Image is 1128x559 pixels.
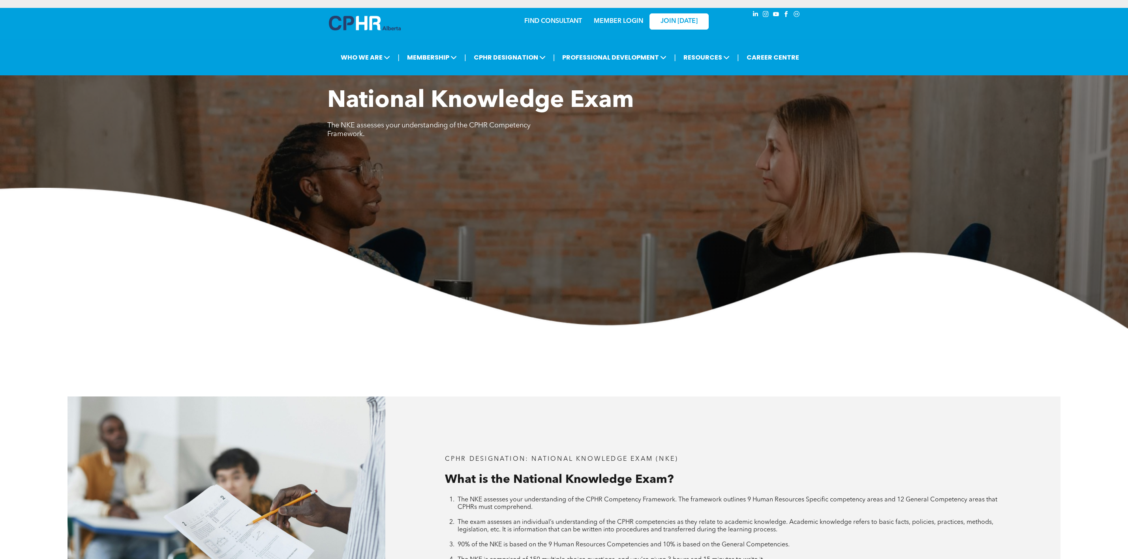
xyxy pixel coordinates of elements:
[649,13,709,30] a: JOIN [DATE]
[327,89,634,113] span: National Knowledge Exam
[398,49,400,65] li: |
[681,50,732,65] span: RESOURCES
[772,10,781,21] a: youtube
[445,456,678,462] span: CPHR DESIGNATION: National Knowledge Exam (NKE)
[338,50,392,65] span: WHO WE ARE
[751,10,760,21] a: linkedin
[327,122,531,138] span: The NKE assesses your understanding of the CPHR Competency Framework.
[594,18,643,24] a: MEMBER LOGIN
[744,50,801,65] a: CAREER CENTRE
[674,49,676,65] li: |
[782,10,791,21] a: facebook
[792,10,801,21] a: Social network
[405,50,459,65] span: MEMBERSHIP
[458,519,993,533] span: The exam assesses an individual’s understanding of the CPHR competencies as they relate to academ...
[471,50,548,65] span: CPHR DESIGNATION
[329,16,401,30] img: A blue and white logo for cp alberta
[445,474,674,486] span: What is the National Knowledge Exam?
[661,18,698,25] span: JOIN [DATE]
[524,18,582,24] a: FIND CONSULTANT
[560,50,669,65] span: PROFESSIONAL DEVELOPMENT
[737,49,739,65] li: |
[458,542,790,548] span: 90% of the NKE is based on the 9 Human Resources Competencies and 10% is based on the General Com...
[762,10,770,21] a: instagram
[553,49,555,65] li: |
[458,497,997,510] span: The NKE assesses your understanding of the CPHR Competency Framework. The framework outlines 9 Hu...
[464,49,466,65] li: |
